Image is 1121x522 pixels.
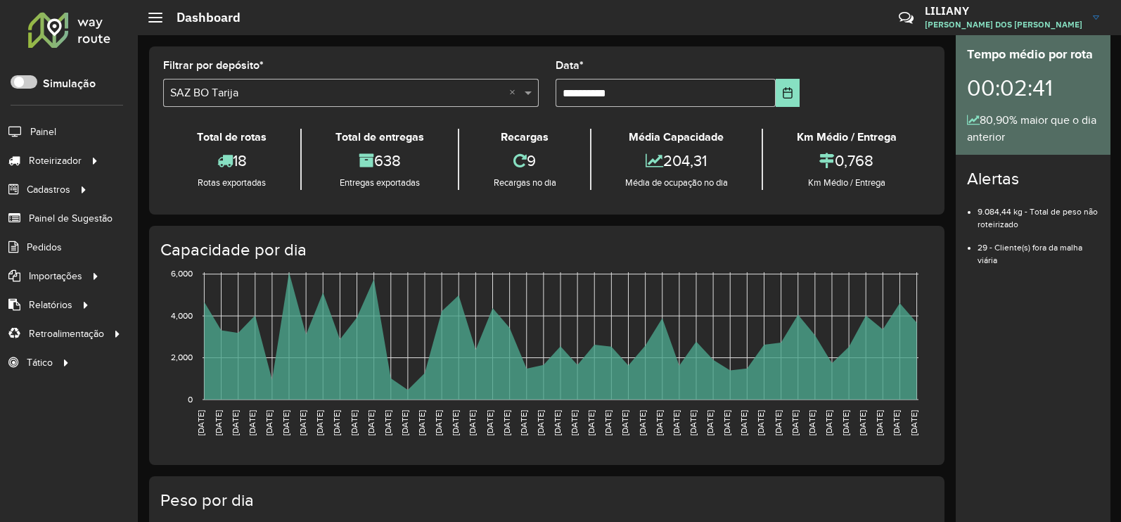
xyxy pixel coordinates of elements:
[171,353,193,362] text: 2,000
[171,269,193,279] text: 6,000
[350,410,359,435] text: [DATE]
[315,410,324,435] text: [DATE]
[281,410,290,435] text: [DATE]
[967,64,1099,112] div: 00:02:41
[305,129,454,146] div: Total de entregas
[925,4,1082,18] h3: LILIANY
[967,112,1099,146] div: 80,90% maior que o dia anterior
[595,146,758,176] div: 204,31
[43,75,96,92] label: Simulação
[509,84,521,101] span: Clear all
[978,231,1099,267] li: 29 - Cliente(s) fora da malha viária
[875,410,884,435] text: [DATE]
[27,240,62,255] span: Pedidos
[978,195,1099,231] li: 9.084,44 kg - Total de peso não roteirizado
[891,3,921,33] a: Contato Rápido
[305,176,454,190] div: Entregas exportadas
[188,395,193,404] text: 0
[451,410,460,435] text: [DATE]
[214,410,223,435] text: [DATE]
[967,169,1099,189] h4: Alertas
[536,410,545,435] text: [DATE]
[767,129,927,146] div: Km Médio / Entrega
[332,410,341,435] text: [DATE]
[162,10,241,25] h2: Dashboard
[967,45,1099,64] div: Tempo médio por rota
[688,410,698,435] text: [DATE]
[774,410,783,435] text: [DATE]
[167,129,297,146] div: Total de rotas
[756,410,765,435] text: [DATE]
[29,298,72,312] span: Relatórios
[434,410,443,435] text: [DATE]
[305,146,454,176] div: 638
[298,410,307,435] text: [DATE]
[603,410,613,435] text: [DATE]
[417,410,426,435] text: [DATE]
[383,410,392,435] text: [DATE]
[655,410,664,435] text: [DATE]
[160,240,930,260] h4: Capacidade por dia
[30,125,56,139] span: Painel
[468,410,477,435] text: [DATE]
[705,410,715,435] text: [DATE]
[29,153,82,168] span: Roteirizador
[595,176,758,190] div: Média de ocupação no dia
[587,410,596,435] text: [DATE]
[196,410,205,435] text: [DATE]
[925,18,1082,31] span: [PERSON_NAME] DOS [PERSON_NAME]
[264,410,274,435] text: [DATE]
[400,410,409,435] text: [DATE]
[231,410,240,435] text: [DATE]
[553,410,562,435] text: [DATE]
[29,326,104,341] span: Retroalimentação
[790,410,800,435] text: [DATE]
[463,146,586,176] div: 9
[767,146,927,176] div: 0,768
[160,490,930,511] h4: Peso por dia
[807,410,816,435] text: [DATE]
[556,57,584,74] label: Data
[463,176,586,190] div: Recargas no dia
[776,79,800,107] button: Choose Date
[892,410,901,435] text: [DATE]
[27,182,70,197] span: Cadastros
[502,410,511,435] text: [DATE]
[167,176,297,190] div: Rotas exportadas
[27,355,53,370] span: Tático
[595,129,758,146] div: Média Capacidade
[620,410,629,435] text: [DATE]
[248,410,257,435] text: [DATE]
[485,410,494,435] text: [DATE]
[841,410,850,435] text: [DATE]
[722,410,731,435] text: [DATE]
[29,211,113,226] span: Painel de Sugestão
[366,410,376,435] text: [DATE]
[638,410,647,435] text: [DATE]
[570,410,579,435] text: [DATE]
[163,57,264,74] label: Filtrar por depósito
[767,176,927,190] div: Km Médio / Entrega
[171,311,193,320] text: 4,000
[858,410,867,435] text: [DATE]
[672,410,681,435] text: [DATE]
[739,410,748,435] text: [DATE]
[519,410,528,435] text: [DATE]
[167,146,297,176] div: 18
[909,410,918,435] text: [DATE]
[824,410,833,435] text: [DATE]
[463,129,586,146] div: Recargas
[29,269,82,284] span: Importações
